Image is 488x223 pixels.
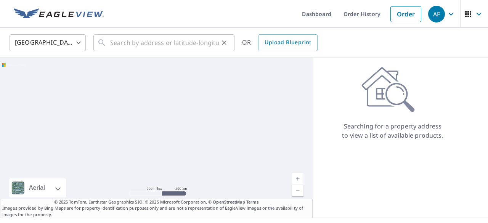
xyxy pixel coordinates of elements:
div: Aerial [9,178,66,197]
a: Order [390,6,421,22]
button: Clear [219,37,230,48]
div: OR [242,34,318,51]
span: Upload Blueprint [265,38,311,47]
div: Aerial [27,178,47,197]
a: Current Level 5, Zoom In [292,173,303,184]
div: [GEOGRAPHIC_DATA] [10,32,86,53]
span: © 2025 TomTom, Earthstar Geographics SIO, © 2025 Microsoft Corporation, © [54,199,259,205]
a: Current Level 5, Zoom Out [292,184,303,196]
a: OpenStreetMap [213,199,245,205]
p: Searching for a property address to view a list of available products. [342,122,444,140]
a: Upload Blueprint [258,34,317,51]
img: EV Logo [14,8,104,20]
input: Search by address or latitude-longitude [110,32,219,53]
a: Terms [246,199,259,205]
div: AF [428,6,445,22]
